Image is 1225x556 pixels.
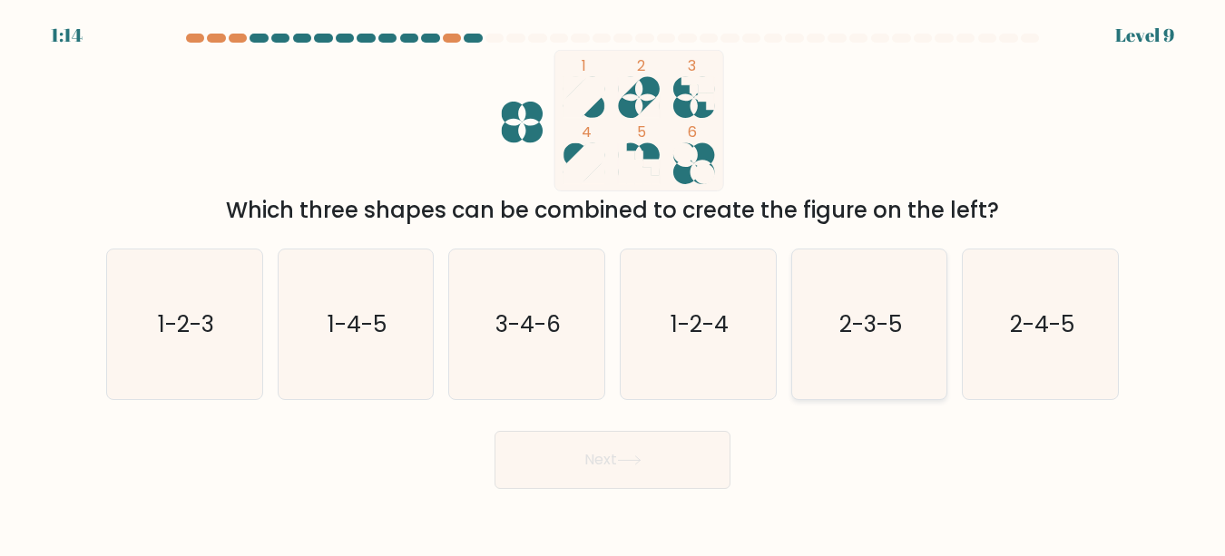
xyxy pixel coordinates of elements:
text: 1-4-5 [328,308,387,340]
tspan: 5 [637,122,646,142]
tspan: 3 [688,55,696,76]
text: 2-3-5 [839,308,902,340]
text: 3-4-6 [495,308,561,340]
div: 1:14 [51,22,83,49]
tspan: 2 [637,55,645,76]
tspan: 6 [688,122,697,142]
div: Which three shapes can be combined to create the figure on the left? [117,194,1108,227]
tspan: 4 [582,122,592,142]
text: 1-2-4 [671,308,729,340]
text: 2-4-5 [1010,308,1074,340]
text: 1-2-3 [158,308,214,340]
div: Level 9 [1115,22,1174,49]
button: Next [495,431,730,489]
tspan: 1 [582,55,586,76]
